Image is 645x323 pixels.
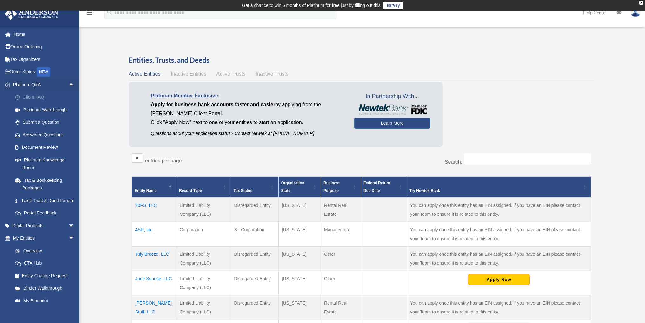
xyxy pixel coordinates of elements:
a: survey [383,2,403,9]
span: Entity Name [135,188,156,193]
a: Client FAQ [9,91,84,104]
a: menu [86,11,93,16]
td: June Sunrise, LLC [132,271,176,295]
span: Federal Return Due Date [363,181,390,193]
span: Record Type [179,188,202,193]
td: [PERSON_NAME] Stuff, LLC [132,295,176,320]
td: Limited Liability Company (LLC) [176,247,231,271]
td: [US_STATE] [278,222,321,247]
span: Organization State [281,181,304,193]
td: Limited Liability Company (LLC) [176,197,231,222]
p: Questions about your application status? Contact Newtek at [PHONE_NUMBER] [151,129,345,137]
a: CTA Hub [9,257,81,270]
a: Platinum Q&Aarrow_drop_up [4,78,84,91]
th: Federal Return Due Date: Activate to sort [361,177,407,198]
td: Disregarded Entity [231,295,278,320]
span: Inactive Trusts [256,71,289,76]
a: Land Trust & Deed Forum [9,194,84,207]
i: search [106,9,113,16]
span: Active Entities [129,71,160,76]
td: You can apply once this entity has an EIN assigned. If you have an EIN please contact your Team t... [407,247,591,271]
span: Business Purpose [323,181,340,193]
td: [US_STATE] [278,271,321,295]
h3: Entities, Trusts, and Deeds [129,55,594,65]
a: Portal Feedback [9,207,84,220]
i: menu [86,9,93,16]
td: Limited Liability Company (LLC) [176,271,231,295]
a: Overview [9,244,78,257]
span: Active Trusts [216,71,246,76]
td: [US_STATE] [278,247,321,271]
td: Rental Real Estate [321,295,361,320]
td: 4SR, Inc. [132,222,176,247]
th: Organization State: Activate to sort [278,177,321,198]
label: Search: [445,159,462,165]
td: [US_STATE] [278,197,321,222]
a: Online Ordering [4,41,84,53]
td: Disregarded Entity [231,271,278,295]
td: 30FG, LLC [132,197,176,222]
span: arrow_drop_down [68,219,81,232]
td: July Breeze, LLC [132,247,176,271]
a: My Entitiesarrow_drop_down [4,232,81,245]
td: You can apply once this entity has an EIN assigned. If you have an EIN please contact your Team t... [407,222,591,247]
td: You can apply once this entity has an EIN assigned. If you have an EIN please contact your Team t... [407,197,591,222]
img: Anderson Advisors Platinum Portal [3,8,60,20]
th: Record Type: Activate to sort [176,177,231,198]
p: Platinum Member Exclusive: [151,91,345,100]
th: Try Newtek Bank : Activate to sort [407,177,591,198]
a: Tax Organizers [4,53,84,66]
span: arrow_drop_down [68,232,81,245]
th: Tax Status: Activate to sort [231,177,278,198]
td: Other [321,247,361,271]
td: Disregarded Entity [231,247,278,271]
button: Apply Now [468,274,530,285]
td: Disregarded Entity [231,197,278,222]
span: Apply for business bank accounts faster and easier [151,102,275,107]
span: Inactive Entities [171,71,206,76]
a: Answered Questions [9,129,84,141]
a: Learn More [354,118,430,129]
a: Entity Change Request [9,269,81,282]
a: Tax & Bookkeeping Packages [9,174,84,194]
td: Other [321,271,361,295]
span: In Partnership With... [354,91,430,102]
div: NEW [37,67,50,77]
label: entries per page [145,158,182,163]
div: Try Newtek Bank [409,187,581,194]
span: Tax Status [234,188,253,193]
img: NewtekBankLogoSM.png [357,104,427,115]
td: Rental Real Estate [321,197,361,222]
td: [US_STATE] [278,295,321,320]
p: by applying from the [PERSON_NAME] Client Portal. [151,100,345,118]
a: Home [4,28,84,41]
th: Business Purpose: Activate to sort [321,177,361,198]
td: Corporation [176,222,231,247]
a: My Blueprint [9,294,81,307]
a: Platinum Knowledge Room [9,154,84,174]
th: Entity Name: Activate to invert sorting [132,177,176,198]
a: Platinum Walkthrough [9,103,84,116]
span: arrow_drop_up [68,78,81,91]
a: Order StatusNEW [4,66,84,79]
a: Document Review [9,141,84,154]
td: Management [321,222,361,247]
td: Limited Liability Company (LLC) [176,295,231,320]
img: User Pic [631,8,640,17]
a: Binder Walkthrough [9,282,81,295]
a: Digital Productsarrow_drop_down [4,219,84,232]
a: Submit a Question [9,116,84,129]
td: S - Corporation [231,222,278,247]
p: Click "Apply Now" next to one of your entities to start an application. [151,118,345,127]
div: Get a chance to win 6 months of Platinum for free just by filling out this [242,2,381,9]
td: You can apply once this entity has an EIN assigned. If you have an EIN please contact your Team t... [407,295,591,320]
div: close [639,1,643,5]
